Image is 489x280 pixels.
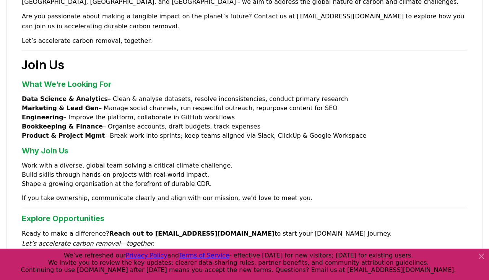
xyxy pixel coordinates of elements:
[22,193,467,203] p: If you take ownership, communicate clearly and align with our mission, we’d love to meet you.
[22,113,467,122] li: – Improve the platform, collaborate in GitHub workflows
[22,213,467,224] h3: Explore Opportunities
[109,230,275,237] strong: Reach out to [EMAIL_ADDRESS][DOMAIN_NAME]
[22,145,467,156] h3: Why Join Us
[22,161,467,170] li: Work with a diverse, global team solving a critical climate challenge.
[22,132,105,139] strong: Product & Project Mgmt
[22,94,467,104] li: – Clean & analyse datasets, resolve inconsistencies, conduct primary research
[22,78,467,90] h3: What We’re Looking For
[22,104,467,113] li: – Manage social channels, run respectful outreach, repurpose content for SEO
[22,36,467,46] p: Let’s accelerate carbon removal, together.
[22,123,103,130] strong: Bookkeeping & Finance
[22,104,99,112] strong: Marketing & Lead Gen
[22,114,63,121] strong: Engineering
[22,95,108,103] strong: Data Science & Analytics
[22,55,467,74] h2: Join Us
[22,122,467,131] li: – Organise accounts, draft budgets, track expenses
[22,11,467,31] p: Are you passionate about making a tangible impact on the planet’s future? Contact us at [EMAIL_AD...
[22,170,467,179] li: Build skills through hands‑on projects with real‑world impact.
[22,240,154,247] em: Let’s accelerate carbon removal—together.
[22,229,467,249] p: Ready to make a difference? to start your [DOMAIN_NAME] journey.
[22,131,467,140] li: – Break work into sprints; keep teams aligned via Slack, ClickUp & Google Workspace
[22,179,467,189] li: Shape a growing organisation at the forefront of durable CDR.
